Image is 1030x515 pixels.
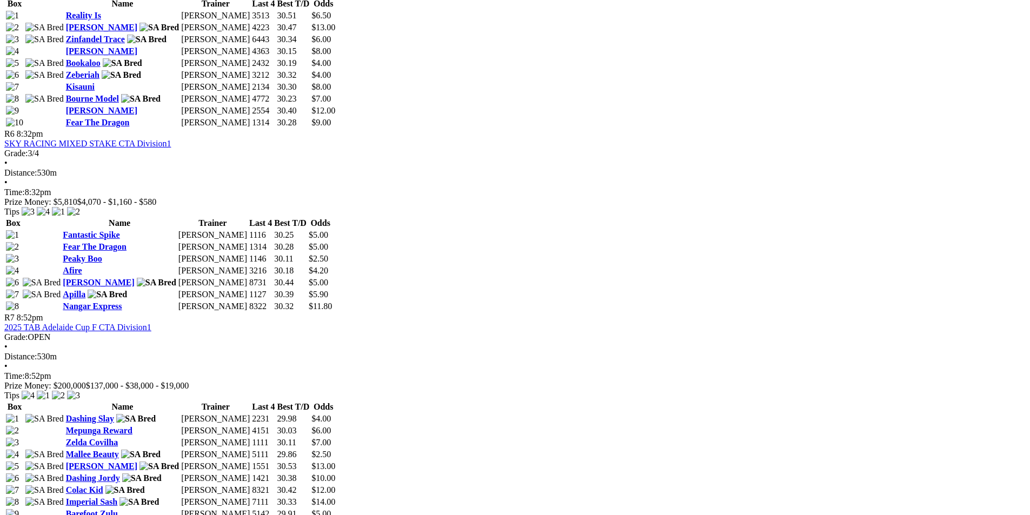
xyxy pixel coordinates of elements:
[4,168,1026,178] div: 530m
[67,391,80,400] img: 3
[22,391,35,400] img: 4
[88,290,127,299] img: SA Bred
[181,34,250,45] td: [PERSON_NAME]
[52,207,65,217] img: 1
[6,35,19,44] img: 3
[102,70,141,80] img: SA Bred
[6,242,19,252] img: 2
[52,391,65,400] img: 2
[4,149,1026,158] div: 3/4
[6,106,19,116] img: 9
[251,117,275,128] td: 1314
[4,342,8,351] span: •
[251,82,275,92] td: 2134
[37,391,50,400] img: 1
[6,266,19,276] img: 4
[4,352,37,361] span: Distance:
[139,23,179,32] img: SA Bred
[4,188,25,197] span: Time:
[66,94,119,103] a: Bourne Model
[127,35,167,44] img: SA Bred
[181,22,250,33] td: [PERSON_NAME]
[25,497,64,507] img: SA Bred
[277,413,310,424] td: 29.98
[37,207,50,217] img: 4
[6,302,19,311] img: 8
[66,46,137,56] a: [PERSON_NAME]
[6,70,19,80] img: 6
[311,82,331,91] span: $8.00
[309,278,328,287] span: $5.00
[274,242,307,252] td: 30.28
[181,413,250,424] td: [PERSON_NAME]
[66,485,103,494] a: Colac Kid
[22,207,35,217] img: 3
[66,426,132,435] a: Mepunga Reward
[4,178,8,187] span: •
[277,93,310,104] td: 30.23
[4,371,25,380] span: Time:
[25,70,64,80] img: SA Bred
[17,313,43,322] span: 8:52pm
[181,461,250,472] td: [PERSON_NAME]
[277,425,310,436] td: 30.03
[249,253,273,264] td: 1146
[6,485,19,495] img: 7
[4,197,1026,207] div: Prize Money: $5,810
[181,58,250,69] td: [PERSON_NAME]
[311,11,331,20] span: $6.50
[6,414,19,424] img: 1
[251,485,275,496] td: 8321
[251,46,275,57] td: 4363
[25,58,64,68] img: SA Bred
[277,485,310,496] td: 30.42
[277,58,310,69] td: 30.19
[63,290,85,299] a: Apilla
[311,35,331,44] span: $6.00
[121,450,161,459] img: SA Bred
[249,242,273,252] td: 1314
[277,449,310,460] td: 29.86
[277,34,310,45] td: 30.34
[63,242,127,251] a: Fear The Dragon
[103,58,142,68] img: SA Bred
[4,158,8,168] span: •
[311,450,331,459] span: $2.50
[6,450,19,459] img: 4
[4,139,171,148] a: SKY RACING MIXED STAKE CTA Division1
[66,35,125,44] a: Zinfandel Trace
[66,82,95,91] a: Kisauni
[249,218,273,229] th: Last 4
[251,413,275,424] td: 2231
[277,82,310,92] td: 30.30
[311,485,335,494] span: $12.00
[6,230,19,240] img: 1
[66,23,137,32] a: [PERSON_NAME]
[6,473,19,483] img: 6
[116,414,156,424] img: SA Bred
[277,117,310,128] td: 30.28
[181,402,250,412] th: Trainer
[23,290,61,299] img: SA Bred
[6,254,19,264] img: 3
[25,462,64,471] img: SA Bred
[311,497,335,506] span: $14.00
[251,105,275,116] td: 2554
[251,70,275,81] td: 3212
[178,218,248,229] th: Trainer
[311,118,331,127] span: $9.00
[25,485,64,495] img: SA Bred
[137,278,176,287] img: SA Bred
[4,129,15,138] span: R6
[4,207,19,216] span: Tips
[6,82,19,92] img: 7
[66,118,130,127] a: Fear The Dragon
[6,11,19,21] img: 1
[105,485,145,495] img: SA Bred
[249,301,273,312] td: 8322
[6,23,19,32] img: 2
[4,323,151,332] a: 2025 TAB Adelaide Cup F CTA Division1
[309,230,328,239] span: $5.00
[274,253,307,264] td: 30.11
[6,218,21,228] span: Box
